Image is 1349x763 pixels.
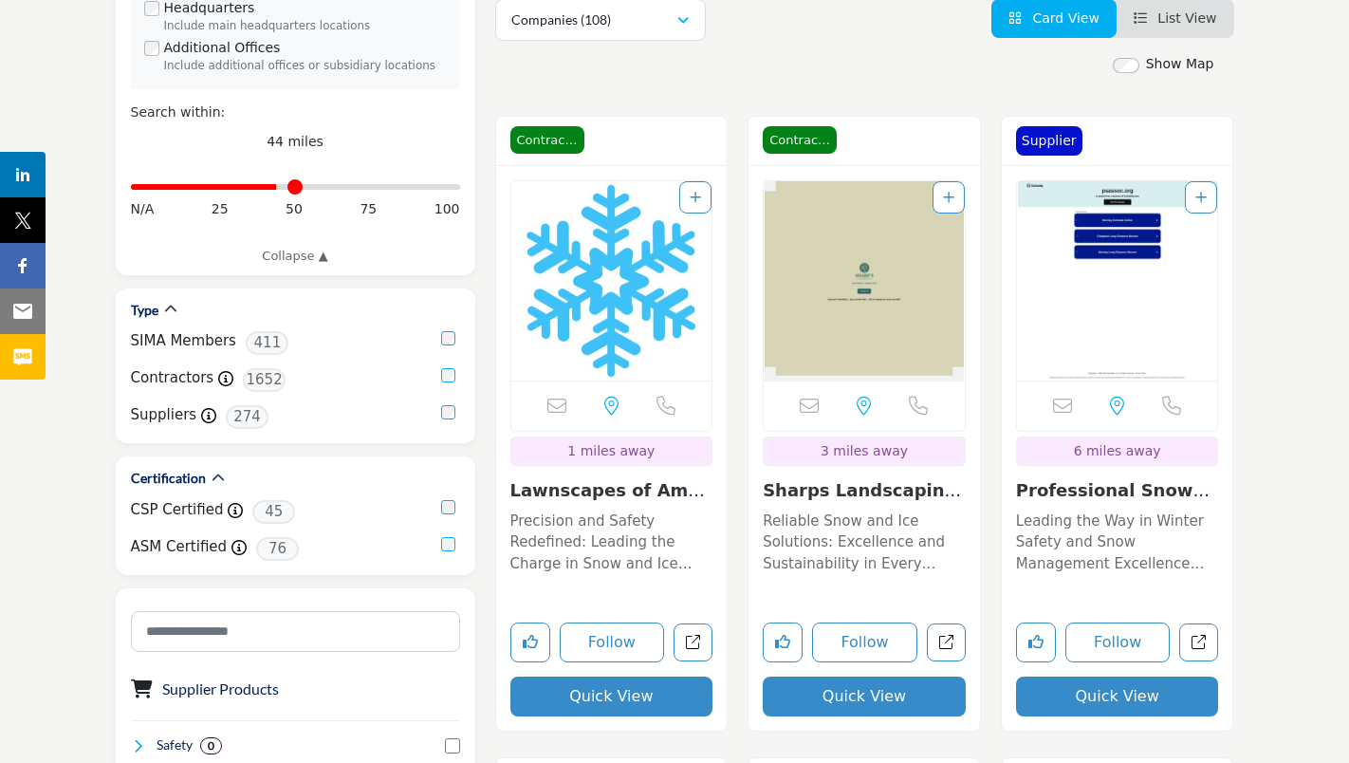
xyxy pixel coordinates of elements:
a: Reliable Snow and Ice Solutions: Excellence and Sustainability in Every Season Specializing in sn... [763,506,966,575]
div: Include additional offices or subsidiary locations [164,58,447,75]
p: Supplier [1022,131,1077,151]
img: Professional Snowfighters Association [1017,181,1218,381]
a: Professional Snowfig... [1016,480,1210,521]
a: View Card [1008,10,1100,26]
button: Quick View [1016,677,1219,716]
img: Lawnscapes of America [511,181,712,381]
label: Contractors [131,367,214,389]
p: Companies (108) [511,10,611,29]
p: Reliable Snow and Ice Solutions: Excellence and Sustainability in Every Season Specializing in sn... [763,511,966,575]
h4: Safety: Safety refers to the measures, practices, and protocols implemented to protect individual... [157,735,193,754]
span: 75 [360,199,377,219]
a: Add To List [943,190,954,205]
label: Suppliers [131,404,197,426]
a: Add To List [690,190,701,205]
span: 50 [286,199,303,219]
b: 0 [208,739,214,753]
a: Open Listing in new tab [511,181,712,381]
label: Additional Offices [164,38,281,58]
input: Suppliers checkbox [441,405,455,419]
input: CSP Certified checkbox [441,500,455,514]
p: Leading the Way in Winter Safety and Snow Management Excellence This organization stands at the f... [1016,511,1219,575]
h3: Sharps Landscaping, Inc. [763,480,966,501]
a: Collapse ▲ [131,247,460,266]
span: 6 miles away [1074,443,1161,458]
span: Contractor [510,126,584,155]
span: 1 miles away [567,443,655,458]
a: Precision and Safety Redefined: Leading the Charge in Snow and Ice Management Excellence This est... [510,506,713,575]
span: 45 [252,500,295,524]
button: Quick View [763,677,966,716]
span: 44 miles [267,134,323,149]
h3: Lawnscapes of America [510,480,713,501]
input: Search Category [131,611,460,652]
button: Like listing [510,623,550,662]
input: ASM Certified checkbox [441,537,455,551]
button: Quick View [510,677,713,716]
h2: Certification [131,469,206,488]
button: Follow [560,623,665,662]
img: Sharps Landscaping, Inc. [764,181,965,381]
span: Card View [1032,10,1099,26]
a: Add To List [1195,190,1207,205]
a: Open Listing in new tab [1017,181,1218,381]
a: Open professional-snowfighters-association in new tab [1179,623,1218,662]
div: 0 Results For Safety [200,737,222,754]
div: Include main headquarters locations [164,18,447,35]
a: Sharps Landscaping, ... [763,480,963,521]
a: Leading the Way in Winter Safety and Snow Management Excellence This organization stands at the f... [1016,506,1219,575]
a: Open sharps-landscaping-inc in new tab [927,623,966,662]
button: Like listing [1016,623,1056,662]
span: 100 [434,199,460,219]
button: Follow [812,623,917,662]
span: 274 [226,405,268,429]
input: Select Safety checkbox [445,738,460,754]
a: Open lawnscapes-of-america in new tab [674,623,712,662]
div: Search within: [131,102,460,122]
label: Show Map [1146,54,1214,74]
p: Precision and Safety Redefined: Leading the Charge in Snow and Ice Management Excellence This est... [510,511,713,575]
label: ASM Certified [131,536,228,558]
span: 76 [256,537,299,561]
span: 1652 [243,368,286,392]
input: Contractors checkbox [441,368,455,382]
button: Supplier Products [162,678,279,700]
h2: Type [131,301,158,320]
a: View List [1134,10,1217,26]
button: Follow [1065,623,1171,662]
span: Contractor [763,126,837,155]
button: Like listing [763,623,803,662]
span: 25 [212,199,229,219]
span: List View [1157,10,1216,26]
span: N/A [131,199,155,219]
span: 3 miles away [821,443,908,458]
h3: Professional Snowfighters Association [1016,480,1219,501]
a: Lawnscapes of Americ... [510,480,709,521]
input: SIMA Members checkbox [441,331,455,345]
label: CSP Certified [131,499,224,521]
a: Open Listing in new tab [764,181,965,381]
span: 411 [246,331,288,355]
label: SIMA Members [131,330,236,352]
